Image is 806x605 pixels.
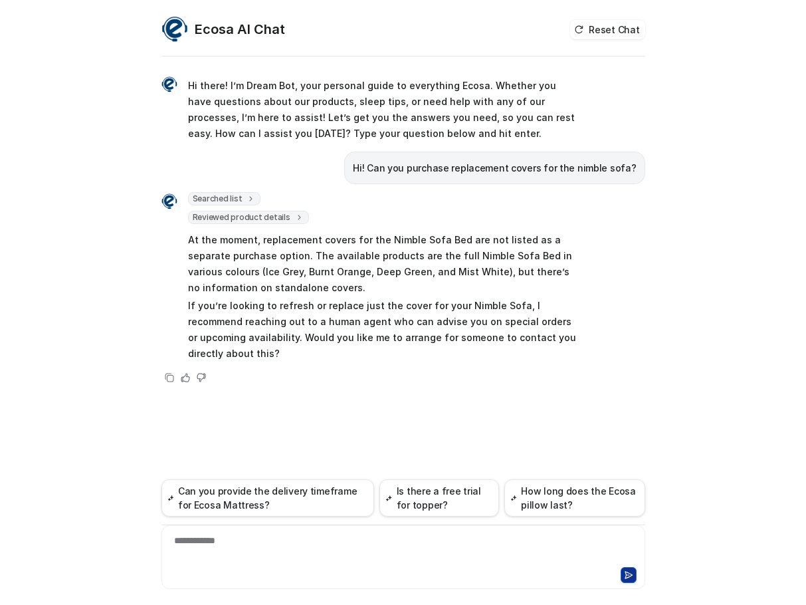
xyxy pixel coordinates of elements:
[188,78,577,142] p: Hi there! I’m Dream Bot, your personal guide to everything Ecosa. Whether you have questions abou...
[161,193,177,209] img: Widget
[161,16,188,43] img: Widget
[161,76,177,92] img: Widget
[188,192,261,205] span: Searched list
[353,160,636,176] p: Hi! Can you purchase replacement covers for the nimble sofa?
[161,479,375,517] button: Can you provide the delivery timeframe for Ecosa Mattress?
[188,211,309,224] span: Reviewed product details
[188,232,577,296] p: At the moment, replacement covers for the Nimble Sofa Bed are not listed as a separate purchase o...
[504,479,645,517] button: How long does the Ecosa pillow last?
[188,298,577,362] p: If you’re looking to refresh or replace just the cover for your Nimble Sofa, I recommend reaching...
[379,479,498,517] button: Is there a free trial for topper?
[195,20,285,39] h2: Ecosa AI Chat
[570,20,645,39] button: Reset Chat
